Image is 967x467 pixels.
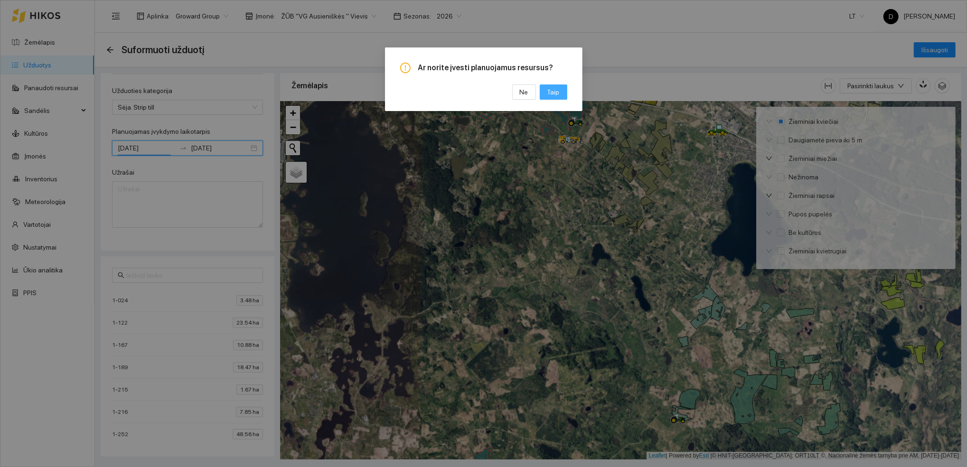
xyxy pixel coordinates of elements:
[520,87,528,97] span: Ne
[400,63,411,73] span: exclamation-circle
[418,63,567,73] span: Ar norite įvesti planuojamus resursus?
[512,84,536,100] button: Ne
[540,84,567,100] button: Taip
[547,87,560,97] span: Taip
